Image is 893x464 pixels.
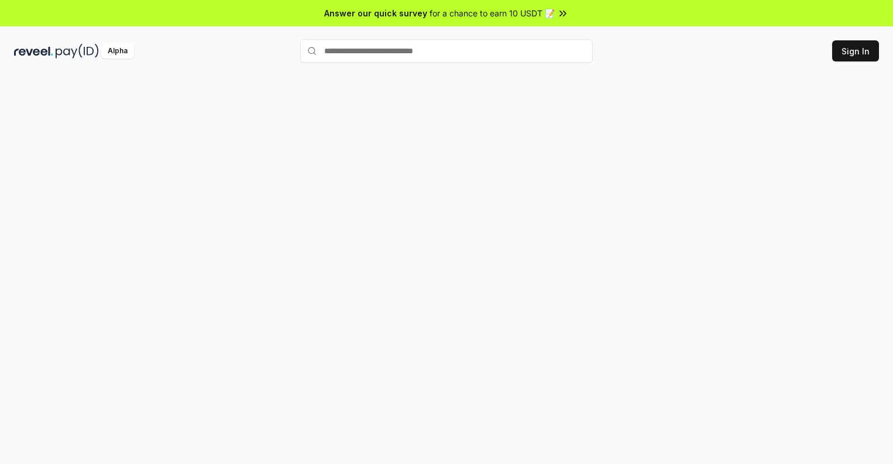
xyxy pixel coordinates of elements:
[324,7,427,19] span: Answer our quick survey
[430,7,555,19] span: for a chance to earn 10 USDT 📝
[101,44,134,59] div: Alpha
[56,44,99,59] img: pay_id
[832,40,879,61] button: Sign In
[14,44,53,59] img: reveel_dark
